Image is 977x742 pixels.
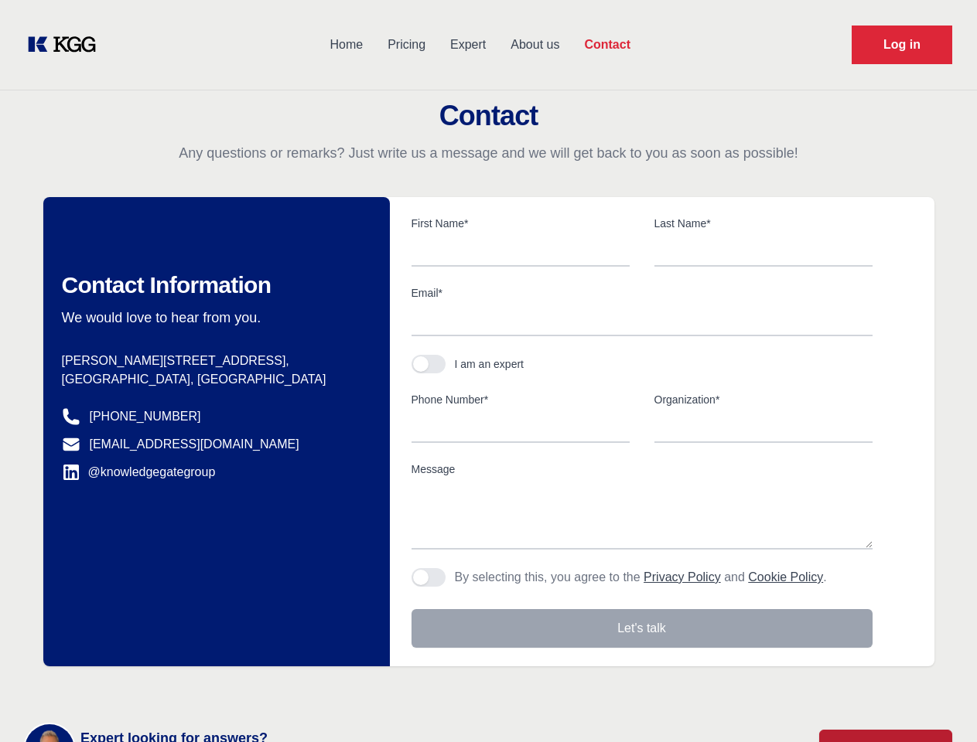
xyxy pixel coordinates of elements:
p: By selecting this, you agree to the and . [455,568,827,587]
a: Privacy Policy [644,570,721,584]
label: Message [412,461,873,477]
a: Expert [438,25,498,65]
p: [GEOGRAPHIC_DATA], [GEOGRAPHIC_DATA] [62,370,365,389]
a: Contact [572,25,643,65]
p: [PERSON_NAME][STREET_ADDRESS], [62,352,365,370]
a: [PHONE_NUMBER] [90,407,201,426]
a: KOL Knowledge Platform: Talk to Key External Experts (KEE) [25,32,108,57]
iframe: Chat Widget [900,668,977,742]
a: Pricing [375,25,438,65]
h2: Contact [19,100,958,131]
a: About us [498,25,572,65]
p: Any questions or remarks? Just write us a message and we will get back to you as soon as possible! [19,144,958,162]
h2: Contact Information [62,271,365,299]
label: Organization* [654,392,873,407]
p: We would love to hear from you. [62,308,365,327]
a: [EMAIL_ADDRESS][DOMAIN_NAME] [90,435,299,454]
label: Email* [412,285,873,301]
a: Cookie Policy [748,570,823,584]
button: Let's talk [412,609,873,648]
label: Phone Number* [412,392,630,407]
a: Home [317,25,375,65]
a: Request Demo [852,26,952,64]
label: Last Name* [654,216,873,231]
label: First Name* [412,216,630,231]
div: I am an expert [455,356,524,372]
a: @knowledgegategroup [62,463,216,482]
